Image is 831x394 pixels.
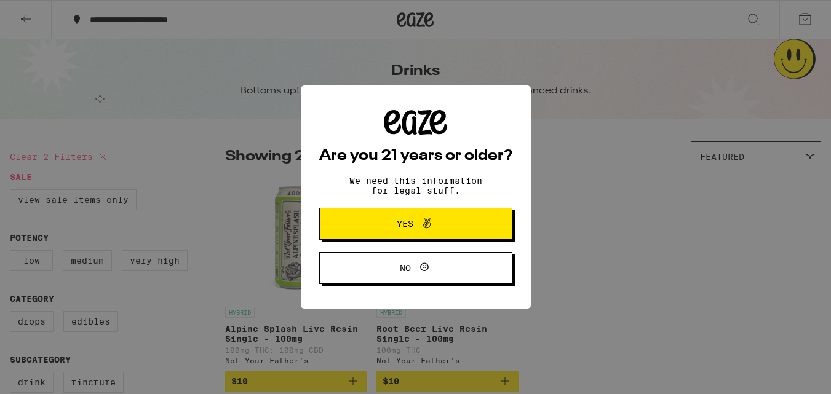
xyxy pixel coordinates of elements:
h2: Are you 21 years or older? [319,149,512,164]
p: We need this information for legal stuff. [339,176,493,195]
button: No [319,252,512,284]
span: Yes [397,219,413,228]
span: No [400,264,411,272]
button: Yes [319,208,512,240]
